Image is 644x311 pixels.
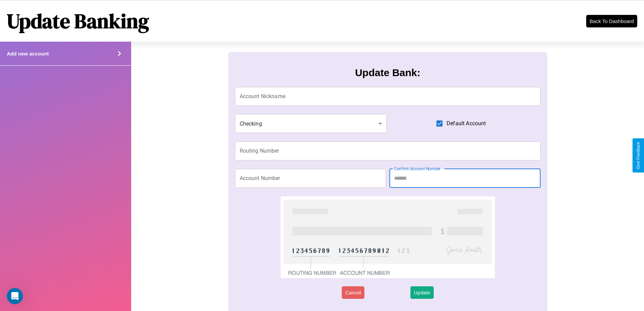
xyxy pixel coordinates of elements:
[586,15,637,27] button: Back To Dashboard
[7,288,23,304] iframe: Intercom live chat
[355,67,420,79] h3: Update Bank:
[281,196,495,278] img: check
[410,286,433,299] button: Update
[7,51,49,57] h4: Add new account
[447,119,486,128] span: Default Account
[7,7,149,35] h1: Update Banking
[394,166,440,172] label: Confirm Account Number
[235,114,387,133] div: Checking
[636,142,641,169] div: Give Feedback
[342,286,364,299] button: Cancel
